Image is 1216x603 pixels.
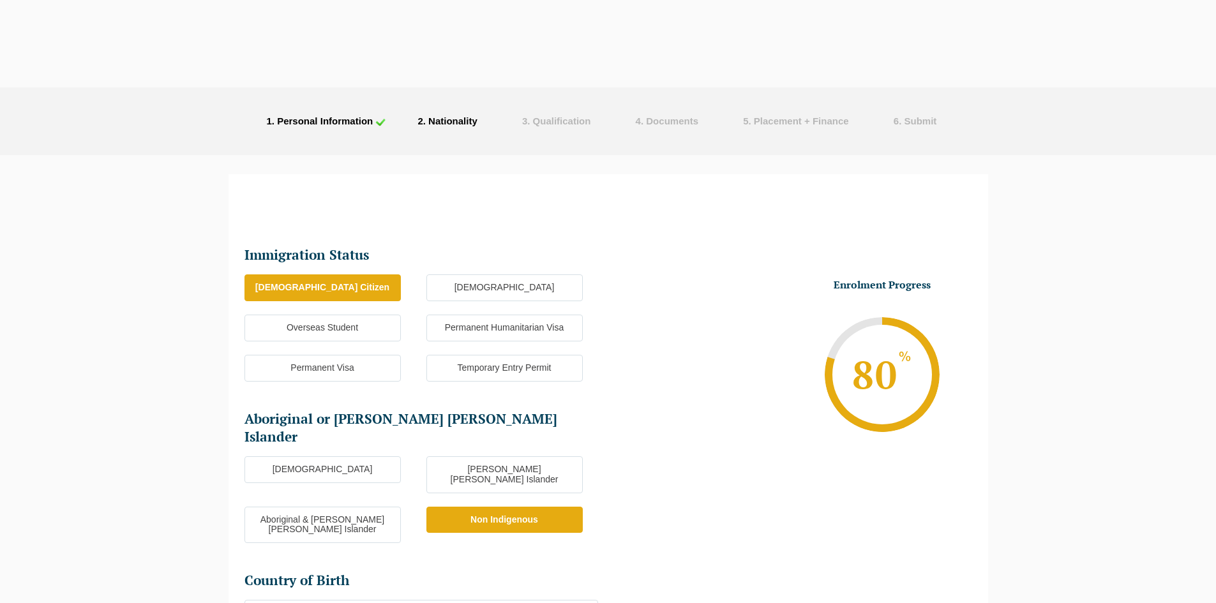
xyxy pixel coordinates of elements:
[748,115,848,126] span: . Placement + Finance
[641,115,698,126] span: . Documents
[426,507,583,533] label: Non Indigenous
[899,115,936,126] span: . Submit
[426,315,583,341] label: Permanent Humanitarian Visa
[375,118,386,126] img: check_icon
[802,278,962,292] h3: Enrolment Progress
[244,456,401,483] label: [DEMOGRAPHIC_DATA]
[244,410,598,446] h2: Aboriginal or [PERSON_NAME] [PERSON_NAME] Islander
[426,355,583,382] label: Temporary Entry Permit
[850,349,914,400] span: 80
[522,115,527,126] span: 3
[244,274,401,301] label: [DEMOGRAPHIC_DATA] Citizen
[244,572,598,590] h2: Country of Birth
[244,507,401,544] label: Aboriginal & [PERSON_NAME] [PERSON_NAME] Islander
[636,115,641,126] span: 4
[898,352,912,364] sup: %
[244,246,598,264] h2: Immigration Status
[417,115,423,126] span: 2
[894,115,899,126] span: 6
[244,315,401,341] label: Overseas Student
[423,115,477,126] span: . Nationality
[527,115,590,126] span: . Qualification
[272,115,373,126] span: . Personal Information
[267,115,272,126] span: 1
[244,355,401,382] label: Permanent Visa
[743,115,748,126] span: 5
[426,456,583,493] label: [PERSON_NAME] [PERSON_NAME] Islander
[426,274,583,301] label: [DEMOGRAPHIC_DATA]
